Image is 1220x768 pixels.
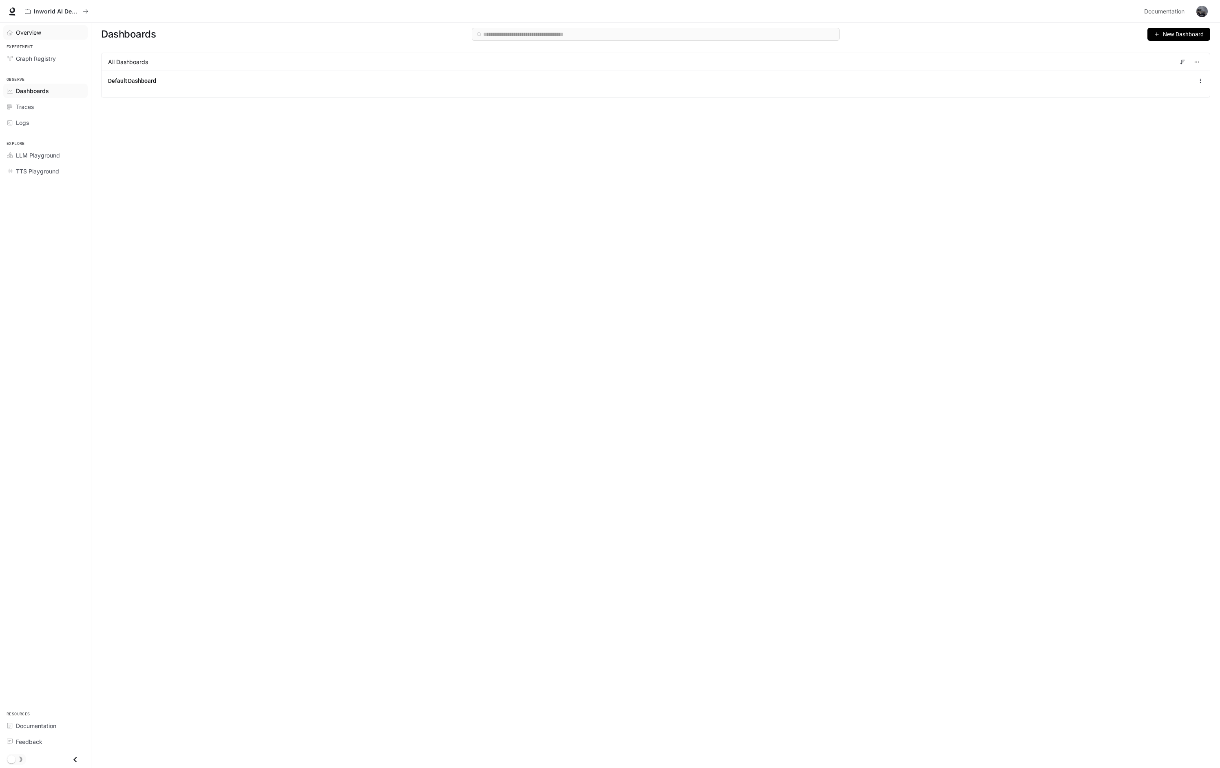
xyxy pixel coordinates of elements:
a: Graph Registry [3,51,88,66]
span: TTS Playground [16,167,59,175]
a: Dashboards [3,84,88,98]
span: Documentation [16,721,56,730]
button: Close drawer [66,751,84,768]
span: Documentation [1144,7,1185,17]
button: All workspaces [21,3,92,20]
a: Logs [3,115,88,130]
span: LLM Playground [16,151,60,160]
a: Documentation [1141,3,1191,20]
a: Documentation [3,719,88,733]
span: Logs [16,118,29,127]
span: New Dashboard [1163,30,1204,39]
button: New Dashboard [1147,28,1210,41]
a: LLM Playground [3,148,88,162]
span: Overview [16,28,41,37]
span: Dashboards [101,26,156,42]
span: Traces [16,102,34,111]
p: Inworld AI Demos [34,8,80,15]
span: All Dashboards [108,58,148,66]
span: Graph Registry [16,54,56,63]
a: TTS Playground [3,164,88,178]
a: Overview [3,25,88,40]
a: Default Dashboard [108,77,156,85]
a: Feedback [3,735,88,749]
button: User avatar [1194,3,1210,20]
a: Traces [3,100,88,114]
span: Dashboards [16,87,49,95]
img: User avatar [1196,6,1208,17]
span: Dark mode toggle [7,755,15,764]
span: Feedback [16,737,42,746]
